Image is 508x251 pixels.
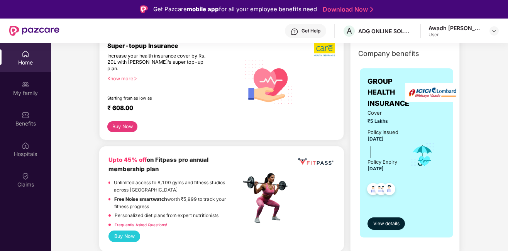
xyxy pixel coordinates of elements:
[22,81,29,88] img: svg+xml;base64,PHN2ZyB3aWR0aD0iMjAiIGhlaWdodD0iMjAiIHZpZXdCb3g9IjAgMCAyMCAyMCIgZmlsbD0ibm9uZSIgeG...
[367,118,399,125] span: ₹5 Lakhs
[240,171,295,225] img: fpp.png
[358,48,419,59] span: Company benefits
[107,53,207,72] div: Increase your health insurance cover by Rs. 20L with [PERSON_NAME]’s super top-up plan.
[107,76,236,81] div: Know more
[107,42,240,49] div: Super-topup Insurance
[323,5,371,14] a: Download Now
[240,53,298,110] img: svg+xml;base64,PHN2ZyB4bWxucz0iaHR0cDovL3d3dy53My5vcmcvMjAwMC9zdmciIHhtbG5zOnhsaW5rPSJodHRwOi8vd3...
[410,142,435,168] img: icon
[367,158,397,166] div: Policy Expiry
[297,156,335,168] img: fppp.png
[153,5,317,14] div: Get Pazcare for all your employee benefits need
[367,217,405,230] button: View details
[380,181,399,200] img: svg+xml;base64,PHN2ZyB4bWxucz0iaHR0cDovL3d3dy53My5vcmcvMjAwMC9zdmciIHdpZHRoPSI0OC45NDMiIGhlaWdodD...
[114,196,240,210] p: worth ₹5,999 to track your fitness progress
[491,28,497,34] img: svg+xml;base64,PHN2ZyBpZD0iRHJvcGRvd24tMzJ4MzIiIHhtbG5zPSJodHRwOi8vd3d3LnczLm9yZy8yMDAwL3N2ZyIgd2...
[114,196,167,202] strong: Free Noise smartwatch
[372,181,391,200] img: svg+xml;base64,PHN2ZyB4bWxucz0iaHR0cDovL3d3dy53My5vcmcvMjAwMC9zdmciIHdpZHRoPSI0OC45MTUiIGhlaWdodD...
[107,96,208,101] div: Starting from as low as
[115,212,218,219] p: Personalized diet plans from expert nutritionists
[133,76,137,81] span: right
[108,156,147,163] b: Upto 45% off
[405,83,459,102] img: insurerLogo
[9,26,59,36] img: New Pazcare Logo
[367,128,398,136] div: Policy issued
[364,181,383,200] img: svg+xml;base64,PHN2ZyB4bWxucz0iaHR0cDovL3d3dy53My5vcmcvMjAwMC9zdmciIHdpZHRoPSI0OC45NDMiIGhlaWdodD...
[107,104,233,114] div: ₹ 608.00
[108,231,140,242] button: Buy Now
[367,136,384,142] span: [DATE]
[428,32,483,38] div: User
[301,28,320,34] div: Get Help
[22,50,29,58] img: svg+xml;base64,PHN2ZyBpZD0iSG9tZSIgeG1sbnM9Imh0dHA6Ly93d3cudzMub3JnLzIwMDAvc3ZnIiB3aWR0aD0iMjAiIG...
[367,76,409,109] span: GROUP HEALTH INSURANCE
[107,121,137,132] button: Buy Now
[22,142,29,149] img: svg+xml;base64,PHN2ZyBpZD0iSG9zcGl0YWxzIiB4bWxucz0iaHR0cDovL3d3dy53My5vcmcvMjAwMC9zdmciIHdpZHRoPS...
[22,111,29,119] img: svg+xml;base64,PHN2ZyBpZD0iQmVuZWZpdHMiIHhtbG5zPSJodHRwOi8vd3d3LnczLm9yZy8yMDAwL3N2ZyIgd2lkdGg9Ij...
[115,222,167,227] a: Frequently Asked Questions!
[108,156,208,172] b: on Fitpass pro annual membership plan
[367,109,399,117] span: Cover
[428,24,483,32] div: Awadh [PERSON_NAME]
[22,172,29,180] img: svg+xml;base64,PHN2ZyBpZD0iQ2xhaW0iIHhtbG5zPSJodHRwOi8vd3d3LnczLm9yZy8yMDAwL3N2ZyIgd2lkdGg9IjIwIi...
[373,220,400,227] span: View details
[140,5,148,13] img: Logo
[114,179,240,194] p: Unlimited access to 8,100 gyms and fitness studios across [GEOGRAPHIC_DATA]
[367,166,384,171] span: [DATE]
[187,5,219,13] strong: mobile app
[370,5,373,14] img: Stroke
[291,28,298,36] img: svg+xml;base64,PHN2ZyBpZD0iSGVscC0zMngzMiIgeG1sbnM9Imh0dHA6Ly93d3cudzMub3JnLzIwMDAvc3ZnIiB3aWR0aD...
[358,27,412,35] div: ADG ONLINE SOLUTIONS PRIVATE LIMITED
[314,42,336,57] img: b5dec4f62d2307b9de63beb79f102df3.png
[347,26,352,36] span: A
